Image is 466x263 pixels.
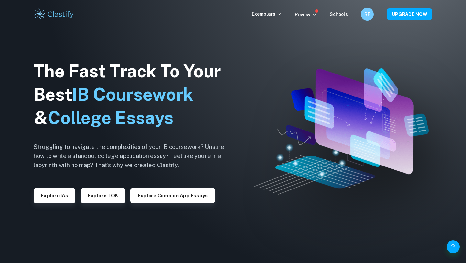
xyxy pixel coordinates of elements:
a: Explore IAs [34,192,75,198]
span: College Essays [48,108,173,128]
button: Explore Common App essays [130,188,215,203]
button: Help and Feedback [447,240,460,253]
p: Review [295,11,317,18]
p: Exemplars [252,10,282,17]
h1: The Fast Track To Your Best & [34,60,234,130]
a: Explore Common App essays [130,192,215,198]
h6: RF [364,11,371,18]
button: RF [361,8,374,21]
span: IB Coursework [72,84,193,105]
button: UPGRADE NOW [387,8,432,20]
img: Clastify logo [34,8,75,21]
a: Schools [330,12,348,17]
button: Explore TOK [81,188,125,203]
button: Explore IAs [34,188,75,203]
h6: Struggling to navigate the complexities of your IB coursework? Unsure how to write a standout col... [34,143,234,170]
img: Clastify hero [254,68,429,195]
a: Explore TOK [81,192,125,198]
